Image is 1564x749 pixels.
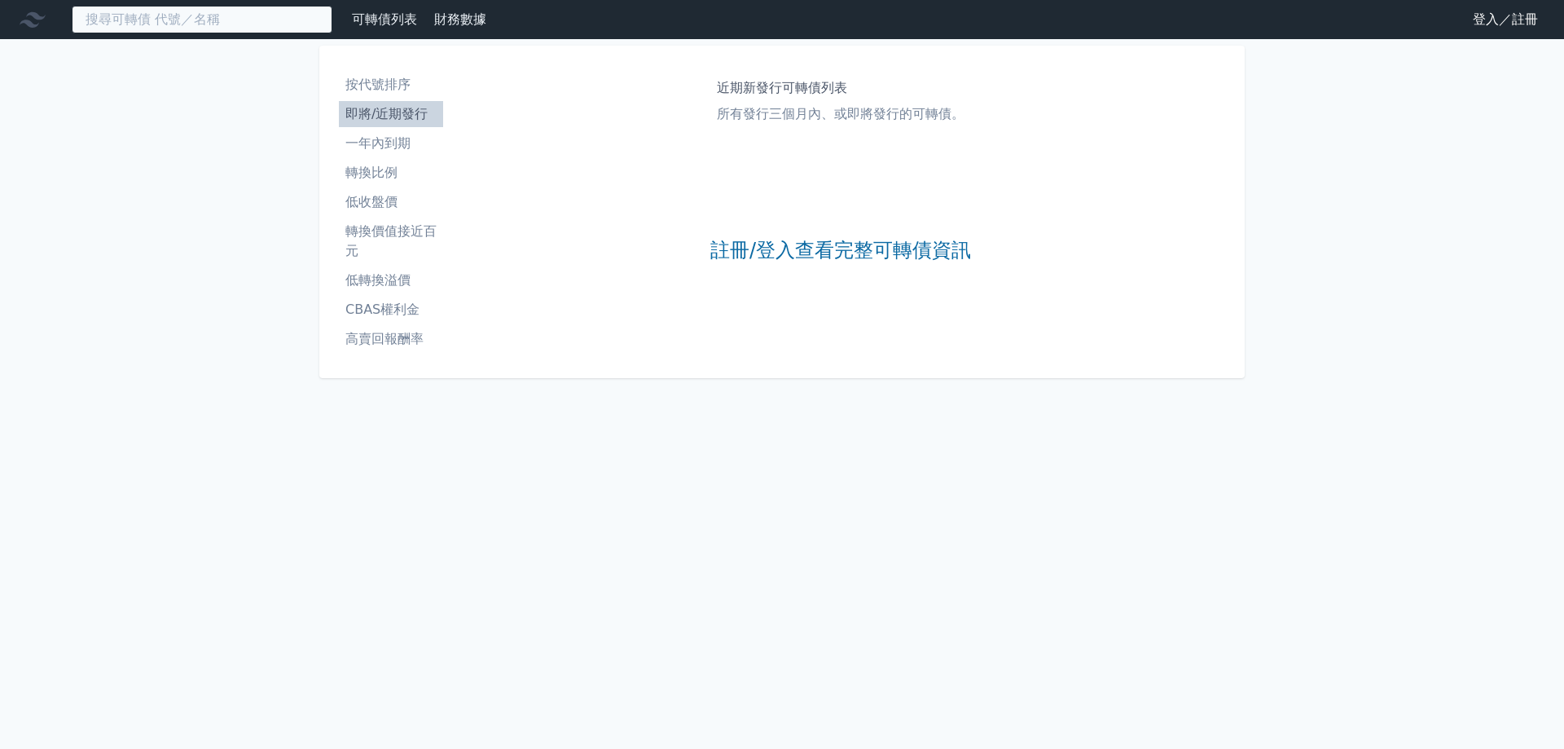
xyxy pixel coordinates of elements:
[434,11,486,27] a: 財務數據
[339,104,443,124] li: 即將/近期發行
[717,78,964,98] h1: 近期新發行可轉債列表
[339,192,443,212] li: 低收盤價
[339,72,443,98] a: 按代號排序
[339,160,443,186] a: 轉換比例
[339,134,443,153] li: 一年內到期
[339,218,443,264] a: 轉換價值接近百元
[339,297,443,323] a: CBAS權利金
[72,6,332,33] input: 搜尋可轉債 代號／名稱
[339,75,443,95] li: 按代號排序
[352,11,417,27] a: 可轉債列表
[339,163,443,183] li: 轉換比例
[339,101,443,127] a: 即將/近期發行
[339,329,443,349] li: 高賣回報酬率
[339,189,443,215] a: 低收盤價
[339,271,443,290] li: 低轉換溢價
[339,130,443,156] a: 一年內到期
[339,300,443,319] li: CBAS權利金
[339,267,443,293] a: 低轉換溢價
[717,104,964,124] p: 所有發行三個月內、或即將發行的可轉債。
[1460,7,1551,33] a: 登入／註冊
[339,222,443,261] li: 轉換價值接近百元
[339,326,443,352] a: 高賣回報酬率
[710,238,971,264] a: 註冊/登入查看完整可轉債資訊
